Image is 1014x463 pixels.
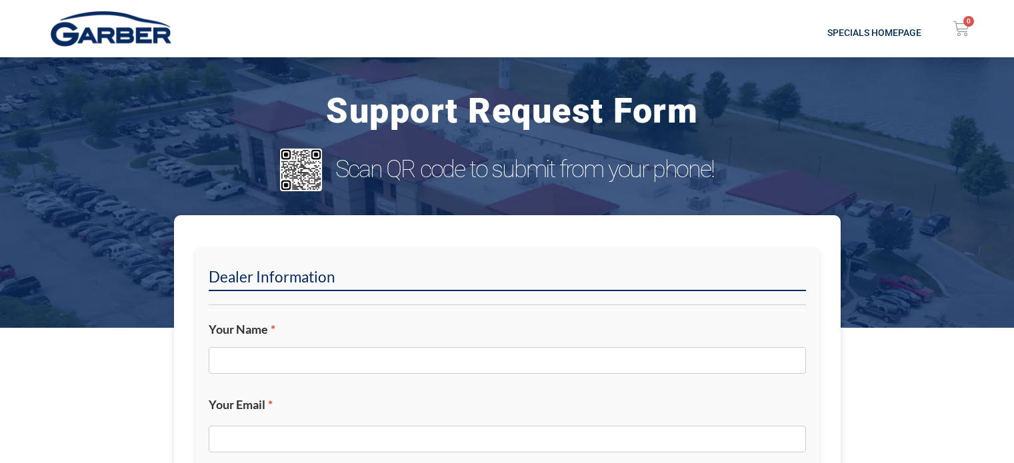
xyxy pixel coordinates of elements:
h3: Support Request Form [100,87,924,136]
h2: Dealer Information [209,267,806,291]
h3: Scan QR code to submit from your phone! [335,155,744,184]
label: Your Name [209,322,806,337]
h2: Specials Homepage [269,28,921,37]
label: Your Email [209,397,806,412]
